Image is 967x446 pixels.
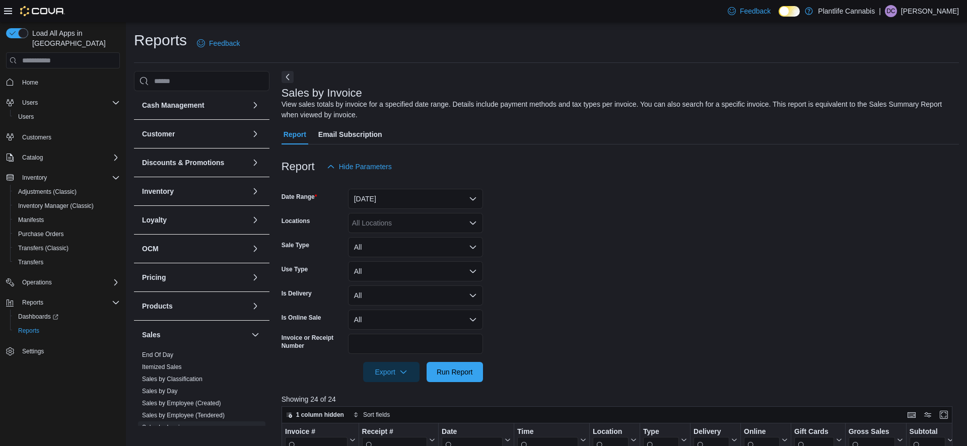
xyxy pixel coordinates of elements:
[18,152,47,164] button: Catalog
[18,77,42,89] a: Home
[18,244,68,252] span: Transfers (Classic)
[14,228,120,240] span: Purchase Orders
[2,275,124,289] button: Operations
[282,314,321,322] label: Is Online Sale
[22,99,38,107] span: Users
[296,411,344,419] span: 1 column hidden
[142,186,247,196] button: Inventory
[282,161,315,173] h3: Report
[909,427,945,437] div: Subtotal
[282,217,310,225] label: Locations
[779,6,800,17] input: Dark Mode
[922,409,934,421] button: Display options
[193,33,244,53] a: Feedback
[142,330,247,340] button: Sales
[18,152,120,164] span: Catalog
[10,185,124,199] button: Adjustments (Classic)
[724,1,775,21] a: Feedback
[694,427,729,437] div: Delivery
[22,79,38,87] span: Home
[10,310,124,324] a: Dashboards
[249,214,261,226] button: Loyalty
[282,394,959,404] p: Showing 24 of 24
[14,325,43,337] a: Reports
[744,427,780,437] div: Online
[14,111,120,123] span: Users
[282,99,954,120] div: View sales totals by invoice for a specified date range. Details include payment methods and tax ...
[18,172,120,184] span: Inventory
[142,424,186,431] a: Sales by Invoice
[18,97,42,109] button: Users
[879,5,881,17] p: |
[142,399,221,407] span: Sales by Employee (Created)
[22,299,43,307] span: Reports
[14,256,47,268] a: Transfers
[18,258,43,266] span: Transfers
[142,375,202,383] span: Sales by Classification
[142,215,167,225] h3: Loyalty
[10,213,124,227] button: Manifests
[517,427,578,437] div: Time
[2,75,124,89] button: Home
[18,345,48,357] a: Settings
[22,154,43,162] span: Catalog
[282,409,348,421] button: 1 column hidden
[14,311,120,323] span: Dashboards
[369,362,413,382] span: Export
[142,363,182,370] a: Itemized Sales
[18,97,120,109] span: Users
[10,227,124,241] button: Purchase Orders
[142,100,204,110] h3: Cash Management
[14,325,120,337] span: Reports
[249,271,261,283] button: Pricing
[142,215,247,225] button: Loyalty
[2,344,124,358] button: Settings
[886,5,895,17] span: DC
[18,345,120,357] span: Settings
[437,367,473,377] span: Run Report
[142,330,161,340] h3: Sales
[14,242,73,254] a: Transfers (Classic)
[142,129,247,139] button: Customer
[593,427,629,437] div: Location
[142,411,225,419] span: Sales by Employee (Tendered)
[10,241,124,255] button: Transfers (Classic)
[794,427,834,437] div: Gift Cards
[284,124,306,144] span: Report
[142,100,247,110] button: Cash Management
[323,157,396,177] button: Hide Parameters
[348,261,483,281] button: All
[14,214,120,226] span: Manifests
[901,5,959,17] p: [PERSON_NAME]
[339,162,392,172] span: Hide Parameters
[249,99,261,111] button: Cash Management
[142,400,221,407] a: Sales by Employee (Created)
[282,334,344,350] label: Invoice or Receipt Number
[14,186,81,198] a: Adjustments (Classic)
[10,199,124,213] button: Inventory Manager (Classic)
[348,189,483,209] button: [DATE]
[14,186,120,198] span: Adjustments (Classic)
[18,296,47,309] button: Reports
[282,87,362,99] h3: Sales by Invoice
[885,5,897,17] div: Donna Chapman
[20,6,65,16] img: Cova
[18,216,44,224] span: Manifests
[14,228,68,240] a: Purchase Orders
[18,172,51,184] button: Inventory
[22,174,47,182] span: Inventory
[10,255,124,269] button: Transfers
[938,409,950,421] button: Enter fullscreen
[282,265,308,273] label: Use Type
[469,219,477,227] button: Open list of options
[142,412,225,419] a: Sales by Employee (Tendered)
[142,244,247,254] button: OCM
[142,423,186,431] span: Sales by Invoice
[14,256,120,268] span: Transfers
[209,38,240,48] span: Feedback
[2,171,124,185] button: Inventory
[18,296,120,309] span: Reports
[249,185,261,197] button: Inventory
[349,409,394,421] button: Sort fields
